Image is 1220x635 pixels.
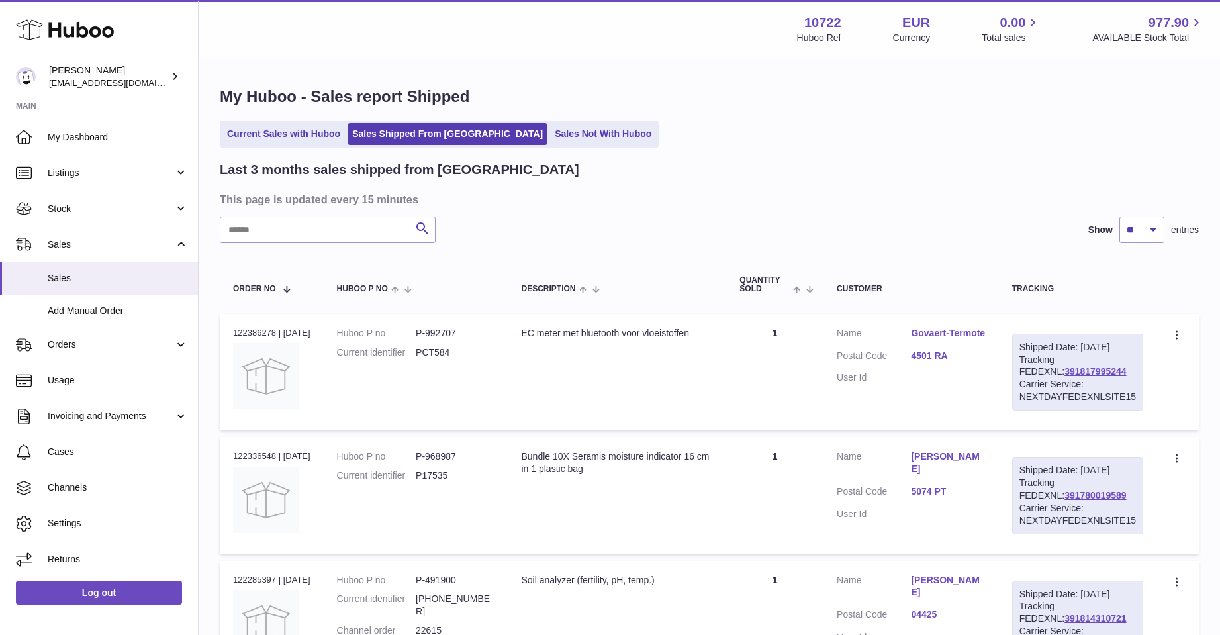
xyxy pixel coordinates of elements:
[337,450,416,463] dt: Huboo P no
[1019,378,1136,403] div: Carrier Service: NEXTDAYFEDEXNLSITE15
[1064,613,1126,624] a: 391814310721
[48,446,188,458] span: Cases
[222,123,345,145] a: Current Sales with Huboo
[48,553,188,565] span: Returns
[1064,490,1126,501] a: 391780019589
[16,581,182,605] a: Log out
[220,192,1196,207] h3: This page is updated every 15 minutes
[220,86,1199,107] h1: My Huboo - Sales report Shipped
[233,574,310,586] div: 122285397 | [DATE]
[837,485,911,501] dt: Postal Code
[233,285,276,293] span: Order No
[337,346,416,359] dt: Current identifier
[337,593,416,618] dt: Current identifier
[1064,366,1126,377] a: 391817995244
[521,285,575,293] span: Description
[337,469,416,482] dt: Current identifier
[521,327,713,340] div: EC meter met bluetooth voor vloeistoffen
[233,467,299,533] img: no-photo.jpg
[416,450,494,463] dd: P-968987
[837,327,911,343] dt: Name
[837,371,911,384] dt: User Id
[337,285,388,293] span: Huboo P no
[911,609,985,621] a: 04425
[337,327,416,340] dt: Huboo P no
[837,609,911,624] dt: Postal Code
[911,327,985,340] a: Govaert-Termote
[416,574,494,587] dd: P-491900
[1092,32,1204,44] span: AVAILABLE Stock Total
[726,437,823,554] td: 1
[837,508,911,520] dt: User Id
[837,350,911,366] dt: Postal Code
[48,167,174,179] span: Listings
[982,14,1041,44] a: 0.00 Total sales
[911,574,985,599] a: [PERSON_NAME]
[739,276,789,293] span: Quantity Sold
[416,327,494,340] dd: P-992707
[48,238,174,251] span: Sales
[48,203,174,215] span: Stock
[48,410,174,422] span: Invoicing and Payments
[348,123,547,145] a: Sales Shipped From [GEOGRAPHIC_DATA]
[726,314,823,430] td: 1
[48,272,188,285] span: Sales
[1012,334,1143,411] div: Tracking FEDEXNL:
[1019,341,1136,354] div: Shipped Date: [DATE]
[837,450,911,479] dt: Name
[1019,588,1136,601] div: Shipped Date: [DATE]
[911,450,985,475] a: [PERSON_NAME]
[48,305,188,317] span: Add Manual Order
[48,374,188,387] span: Usage
[902,14,930,32] strong: EUR
[1092,14,1204,44] a: 977.90 AVAILABLE Stock Total
[1019,464,1136,477] div: Shipped Date: [DATE]
[48,338,174,351] span: Orders
[48,517,188,530] span: Settings
[982,32,1041,44] span: Total sales
[233,343,299,409] img: no-photo.jpg
[804,14,841,32] strong: 10722
[1000,14,1026,32] span: 0.00
[1012,457,1143,534] div: Tracking FEDEXNL:
[48,131,188,144] span: My Dashboard
[911,485,985,498] a: 5074 PT
[837,285,986,293] div: Customer
[1012,285,1143,293] div: Tracking
[48,481,188,494] span: Channels
[16,67,36,87] img: sales@plantcaretools.com
[337,574,416,587] dt: Huboo P no
[893,32,931,44] div: Currency
[416,469,494,482] dd: P17535
[521,574,713,587] div: Soil analyzer (fertility, pH, temp.)
[797,32,841,44] div: Huboo Ref
[1171,224,1199,236] span: entries
[220,161,579,179] h2: Last 3 months sales shipped from [GEOGRAPHIC_DATA]
[416,593,494,618] dd: [PHONE_NUMBER]
[233,327,310,339] div: 122386278 | [DATE]
[49,77,195,88] span: [EMAIL_ADDRESS][DOMAIN_NAME]
[911,350,985,362] a: 4501 RA
[233,450,310,462] div: 122336548 | [DATE]
[1149,14,1189,32] span: 977.90
[550,123,656,145] a: Sales Not With Huboo
[837,574,911,603] dt: Name
[1088,224,1113,236] label: Show
[416,346,494,359] dd: PCT584
[49,64,168,89] div: [PERSON_NAME]
[1019,502,1136,527] div: Carrier Service: NEXTDAYFEDEXNLSITE15
[521,450,713,475] div: Bundle 10X Seramis moisture indicator 16 cm in 1 plastic bag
